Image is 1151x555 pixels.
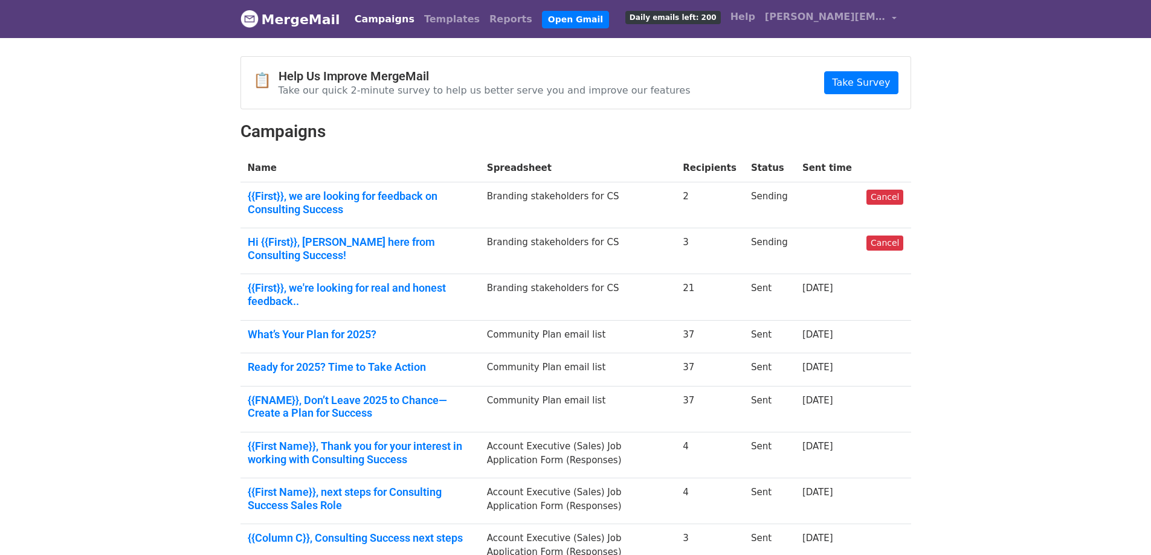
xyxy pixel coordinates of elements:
[675,478,744,524] td: 4
[675,432,744,478] td: 4
[675,182,744,228] td: 2
[248,236,472,261] a: Hi {{First}}, [PERSON_NAME] here from Consulting Success!
[802,329,833,340] a: [DATE]
[795,154,859,182] th: Sent time
[744,432,795,478] td: Sent
[419,7,485,31] a: Templates
[866,190,903,205] a: Cancel
[248,394,472,420] a: {{FNAME}}, Don’t Leave 2025 to Chance—Create a Plan for Success
[744,154,795,182] th: Status
[824,71,898,94] a: Take Survey
[480,274,675,320] td: Branding stakeholders for CS
[480,228,675,274] td: Branding stakeholders for CS
[279,69,691,83] h4: Help Us Improve MergeMail
[675,274,744,320] td: 21
[744,320,795,353] td: Sent
[350,7,419,31] a: Campaigns
[744,228,795,274] td: Sending
[480,353,675,387] td: Community Plan email list
[744,274,795,320] td: Sent
[248,531,472,545] a: {{Column C}}, Consulting Success next steps
[744,182,795,228] td: Sending
[248,486,472,512] a: {{First Name}}, next steps for Consulting Success Sales Role
[240,154,480,182] th: Name
[802,283,833,294] a: [DATE]
[621,5,726,29] a: Daily emails left: 200
[802,395,833,406] a: [DATE]
[866,236,903,251] a: Cancel
[248,440,472,466] a: {{First Name}}, Thank you for your interest in working with Consulting Success
[726,5,760,29] a: Help
[279,84,691,97] p: Take our quick 2-minute survey to help us better serve you and improve our features
[240,7,340,32] a: MergeMail
[248,361,472,374] a: Ready for 2025? Time to Take Action
[802,533,833,544] a: [DATE]
[675,353,744,387] td: 37
[765,10,886,24] span: [PERSON_NAME][EMAIL_ADDRESS][DOMAIN_NAME]
[480,320,675,353] td: Community Plan email list
[744,353,795,387] td: Sent
[480,478,675,524] td: Account Executive (Sales) Job Application Form (Responses)
[675,154,744,182] th: Recipients
[542,11,609,28] a: Open Gmail
[480,182,675,228] td: Branding stakeholders for CS
[248,281,472,307] a: {{First}}, we're looking for real and honest feedback..
[248,328,472,341] a: What’s Your Plan for 2025?
[480,154,675,182] th: Spreadsheet
[675,386,744,432] td: 37
[675,228,744,274] td: 3
[625,11,721,24] span: Daily emails left: 200
[240,10,259,28] img: MergeMail logo
[760,5,901,33] a: [PERSON_NAME][EMAIL_ADDRESS][DOMAIN_NAME]
[480,386,675,432] td: Community Plan email list
[675,320,744,353] td: 37
[802,441,833,452] a: [DATE]
[485,7,537,31] a: Reports
[253,72,279,89] span: 📋
[744,478,795,524] td: Sent
[480,432,675,478] td: Account Executive (Sales) Job Application Form (Responses)
[248,190,472,216] a: {{First}}, we are looking for feedback on Consulting Success
[802,362,833,373] a: [DATE]
[240,121,911,142] h2: Campaigns
[744,386,795,432] td: Sent
[802,487,833,498] a: [DATE]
